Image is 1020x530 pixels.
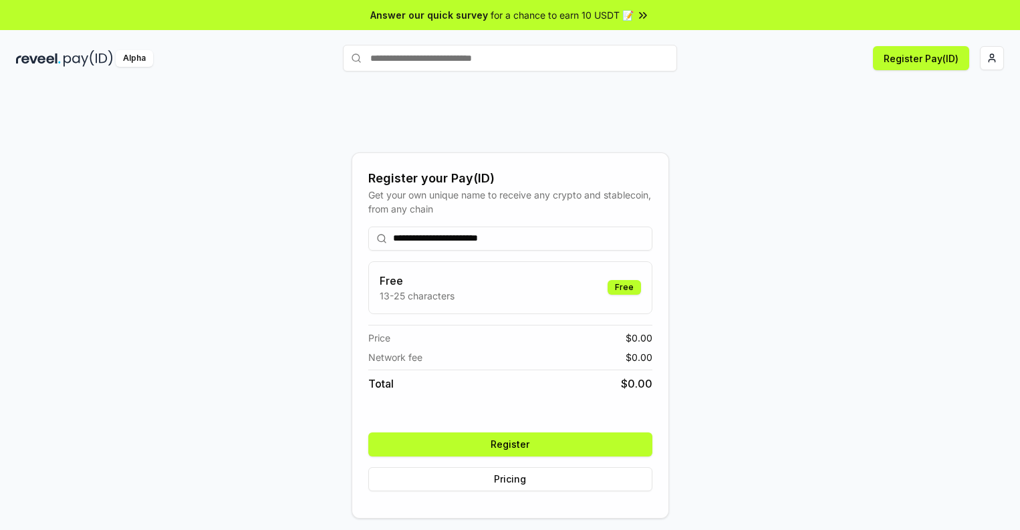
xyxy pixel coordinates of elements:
[368,331,390,345] span: Price
[626,331,652,345] span: $ 0.00
[368,350,422,364] span: Network fee
[370,8,488,22] span: Answer our quick survey
[368,188,652,216] div: Get your own unique name to receive any crypto and stablecoin, from any chain
[368,432,652,456] button: Register
[380,289,455,303] p: 13-25 characters
[368,467,652,491] button: Pricing
[16,50,61,67] img: reveel_dark
[608,280,641,295] div: Free
[491,8,634,22] span: for a chance to earn 10 USDT 📝
[626,350,652,364] span: $ 0.00
[380,273,455,289] h3: Free
[873,46,969,70] button: Register Pay(ID)
[368,169,652,188] div: Register your Pay(ID)
[368,376,394,392] span: Total
[63,50,113,67] img: pay_id
[116,50,153,67] div: Alpha
[621,376,652,392] span: $ 0.00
